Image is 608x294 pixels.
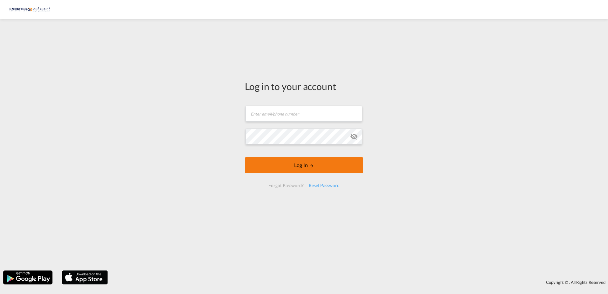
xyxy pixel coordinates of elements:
img: c67187802a5a11ec94275b5db69a26e6.png [10,3,52,17]
img: apple.png [61,270,108,285]
img: google.png [3,270,53,285]
md-icon: icon-eye-off [350,133,358,140]
div: Copyright © . All Rights Reserved [111,277,608,288]
button: LOGIN [245,157,363,173]
div: Reset Password [306,180,342,191]
input: Enter email/phone number [245,106,362,122]
div: Forgot Password? [266,180,306,191]
div: Log in to your account [245,80,363,93]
